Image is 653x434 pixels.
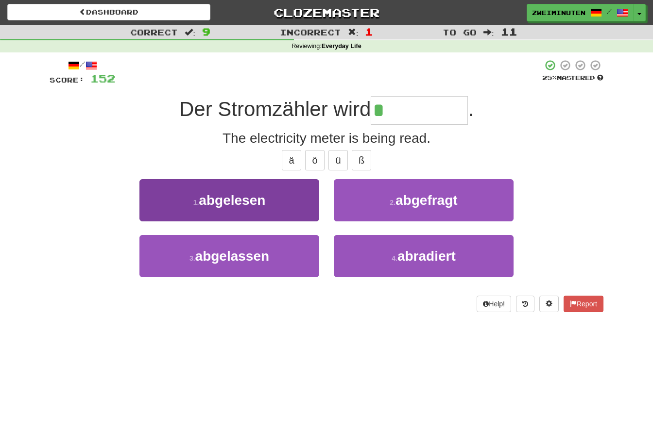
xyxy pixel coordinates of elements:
[516,296,534,312] button: Round history (alt+y)
[50,59,115,71] div: /
[564,296,603,312] button: Report
[90,72,115,84] span: 152
[199,193,265,208] span: abgelesen
[501,26,517,37] span: 11
[527,4,634,21] a: Zweiminuten /
[532,8,585,17] span: Zweiminuten
[348,28,359,36] span: :
[202,26,210,37] span: 9
[139,235,319,277] button: 3.abgelassen
[483,28,494,36] span: :
[322,43,361,50] strong: Everyday Life
[352,150,371,170] button: ß
[7,4,210,20] a: Dashboard
[390,199,395,206] small: 2 .
[305,150,325,170] button: ö
[334,179,514,221] button: 2.abgefragt
[50,76,85,84] span: Score:
[280,27,341,37] span: Incorrect
[443,27,477,37] span: To go
[477,296,511,312] button: Help!
[185,28,195,36] span: :
[189,254,195,262] small: 3 .
[195,249,270,264] span: abgelassen
[334,235,514,277] button: 4.abradiert
[50,129,603,148] div: The electricity meter is being read.
[282,150,301,170] button: ä
[365,26,373,37] span: 1
[542,74,603,83] div: Mastered
[328,150,348,170] button: ü
[468,98,474,120] span: .
[607,8,612,15] span: /
[130,27,178,37] span: Correct
[542,74,557,82] span: 25 %
[225,4,428,21] a: Clozemaster
[392,254,397,262] small: 4 .
[193,199,199,206] small: 1 .
[139,179,319,221] button: 1.abgelesen
[397,249,456,264] span: abradiert
[179,98,371,120] span: Der Stromzähler wird
[395,193,458,208] span: abgefragt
